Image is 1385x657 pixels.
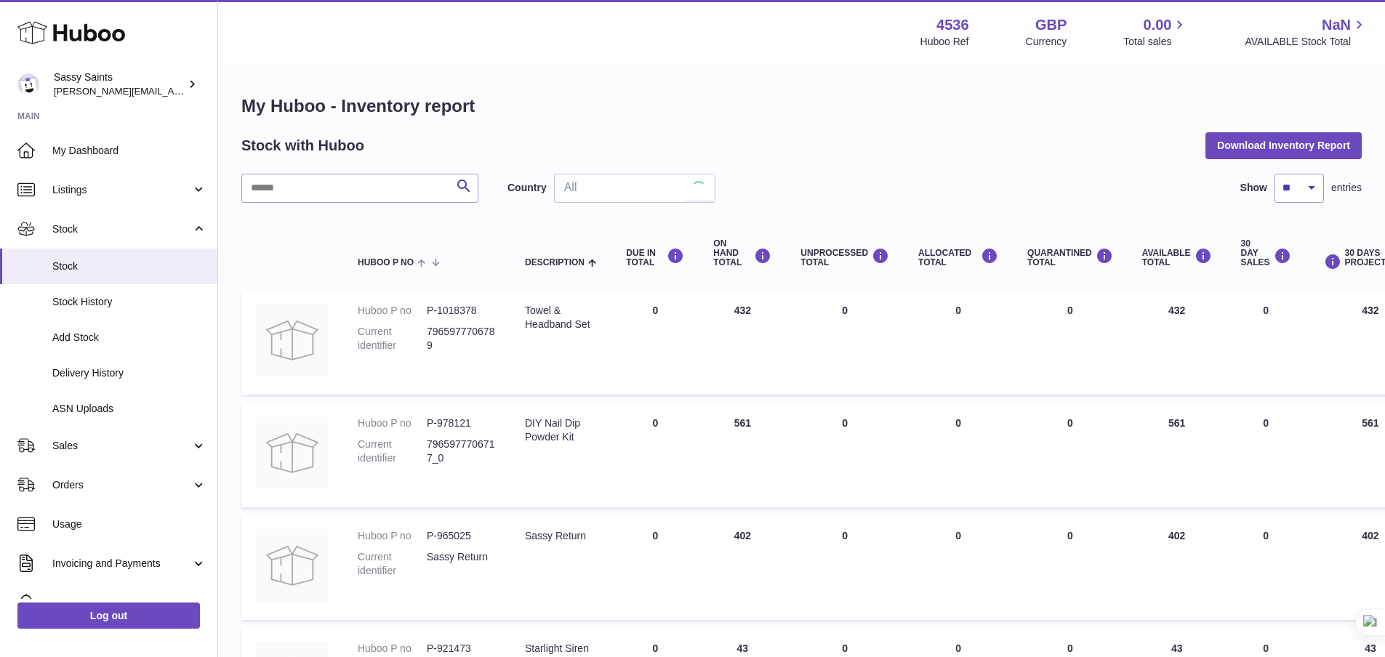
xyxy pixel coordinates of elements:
[1128,402,1227,507] td: 561
[358,325,427,352] dt: Current identifier
[1067,530,1073,541] span: 0
[52,402,206,416] span: ASN Uploads
[52,517,206,531] span: Usage
[800,248,889,267] div: UNPROCESSED Total
[241,94,1362,118] h1: My Huboo - Inventory report
[1123,35,1188,49] span: Total sales
[1205,132,1362,158] button: Download Inventory Report
[1241,239,1291,268] div: 30 DAY SALES
[358,642,427,656] dt: Huboo P no
[1245,15,1368,49] a: NaN AVAILABLE Stock Total
[256,304,329,376] img: product image
[786,402,904,507] td: 0
[1067,305,1073,316] span: 0
[1035,15,1067,35] strong: GBP
[358,258,414,267] span: Huboo P no
[52,259,206,273] span: Stock
[256,529,329,602] img: product image
[699,289,786,395] td: 432
[52,183,191,197] span: Listings
[52,222,191,236] span: Stock
[525,529,597,543] div: Sassy Return
[427,642,496,656] dd: P-921473
[358,416,427,430] dt: Huboo P no
[525,258,585,267] span: Description
[427,550,496,578] dd: Sassy Return
[611,515,699,620] td: 0
[918,248,998,267] div: ALLOCATED Total
[358,438,427,465] dt: Current identifier
[52,596,206,610] span: Cases
[699,402,786,507] td: 561
[1123,15,1188,49] a: 0.00 Total sales
[904,515,1013,620] td: 0
[358,304,427,318] dt: Huboo P no
[1322,15,1351,35] span: NaN
[1067,417,1073,429] span: 0
[427,304,496,318] dd: P-1018378
[1331,181,1362,195] span: entries
[786,289,904,395] td: 0
[54,70,185,98] div: Sassy Saints
[1142,248,1212,267] div: AVAILABLE Total
[626,248,684,267] div: DUE IN TOTAL
[1227,402,1306,507] td: 0
[1227,515,1306,620] td: 0
[52,295,206,309] span: Stock History
[358,529,427,543] dt: Huboo P no
[699,515,786,620] td: 402
[1026,35,1067,49] div: Currency
[52,331,206,344] span: Add Stock
[427,529,496,543] dd: P-965025
[52,478,191,492] span: Orders
[786,515,904,620] td: 0
[1227,289,1306,395] td: 0
[904,402,1013,507] td: 0
[427,416,496,430] dd: P-978121
[52,439,191,453] span: Sales
[52,144,206,158] span: My Dashboard
[1128,289,1227,395] td: 432
[507,181,547,195] label: Country
[1245,35,1368,49] span: AVAILABLE Stock Total
[17,602,200,629] a: Log out
[936,15,969,35] strong: 4536
[920,35,969,49] div: Huboo Ref
[904,289,1013,395] td: 0
[427,325,496,352] dd: 7965977706789
[1144,15,1172,35] span: 0.00
[611,289,699,395] td: 0
[1067,642,1073,654] span: 0
[52,366,206,380] span: Delivery History
[713,239,771,268] div: ON HAND Total
[17,73,39,95] img: ramey@sassysaints.com
[241,136,364,156] h2: Stock with Huboo
[427,438,496,465] dd: 7965977706717_0
[256,416,329,489] img: product image
[358,550,427,578] dt: Current identifier
[1240,181,1267,195] label: Show
[54,85,292,97] span: [PERSON_NAME][EMAIL_ADDRESS][DOMAIN_NAME]
[1128,515,1227,620] td: 402
[611,402,699,507] td: 0
[52,557,191,571] span: Invoicing and Payments
[1027,248,1113,267] div: QUARANTINED Total
[525,304,597,331] div: Towel & Headband Set
[525,416,597,444] div: DIY Nail Dip Powder Kit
